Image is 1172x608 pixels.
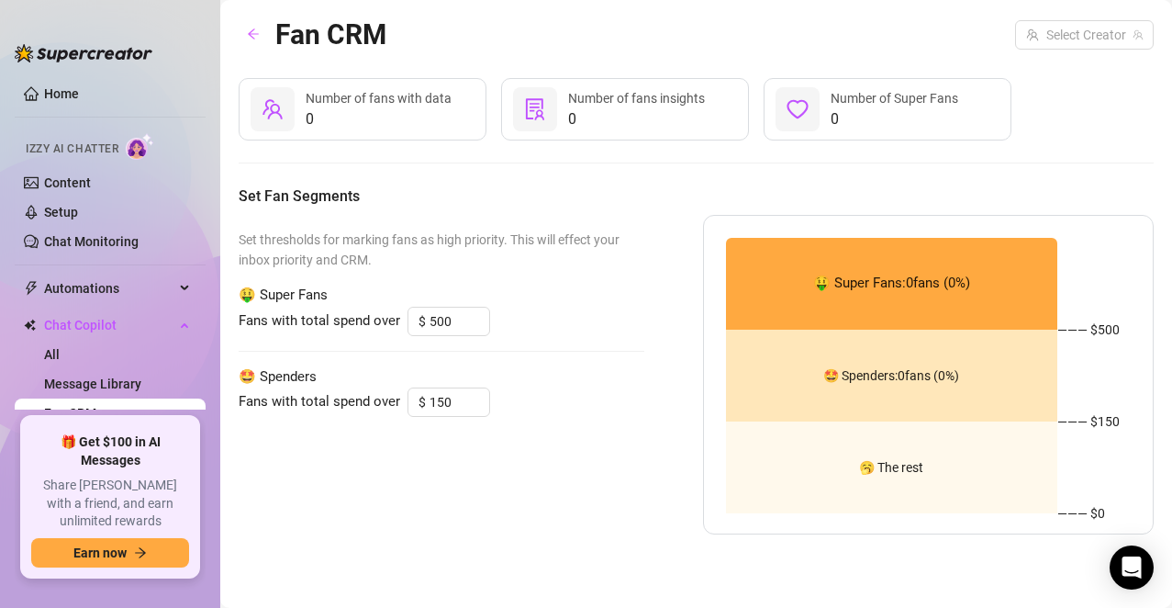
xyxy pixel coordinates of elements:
input: 500 [430,308,489,335]
span: heart [787,98,809,120]
a: Content [44,175,91,190]
span: 0 [306,108,452,130]
a: All [44,347,60,362]
span: 🎁 Get $100 in AI Messages [31,433,189,469]
input: 150 [430,388,489,416]
img: logo-BBDzfeDw.svg [15,44,152,62]
span: Automations [44,274,174,303]
span: team [1133,29,1144,40]
a: Message Library [44,377,141,391]
span: 0 [831,108,958,130]
span: arrow-right [134,546,147,559]
span: thunderbolt [24,281,39,296]
a: Chat Monitoring [44,234,139,249]
a: Fan CRM [44,406,96,421]
span: 🤑 Super Fans: 0 fans ( 0 %) [813,273,970,295]
span: Number of Super Fans [831,91,958,106]
span: Number of fans insights [568,91,705,106]
span: 🤩 Spenders [239,366,644,388]
span: Share [PERSON_NAME] with a friend, and earn unlimited rewards [31,477,189,531]
h5: Set Fan Segments [239,186,1154,208]
span: Chat Copilot [44,310,174,340]
span: Fans with total spend over [239,391,400,413]
span: 0 [568,108,705,130]
span: Earn now [73,546,127,560]
span: solution [524,98,546,120]
span: 🤑 Super Fans [239,285,644,307]
span: Set thresholds for marking fans as high priority. This will effect your inbox priority and CRM. [239,230,644,270]
div: Open Intercom Messenger [1110,546,1154,590]
span: team [262,98,284,120]
span: Fans with total spend over [239,310,400,332]
img: Chat Copilot [24,319,36,332]
span: arrow-left [247,28,260,40]
button: Earn nowarrow-right [31,538,189,568]
a: Home [44,86,79,101]
a: Setup [44,205,78,220]
article: Fan CRM [275,13,386,56]
img: AI Chatter [126,133,154,160]
span: Number of fans with data [306,91,452,106]
span: Izzy AI Chatter [26,141,118,158]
